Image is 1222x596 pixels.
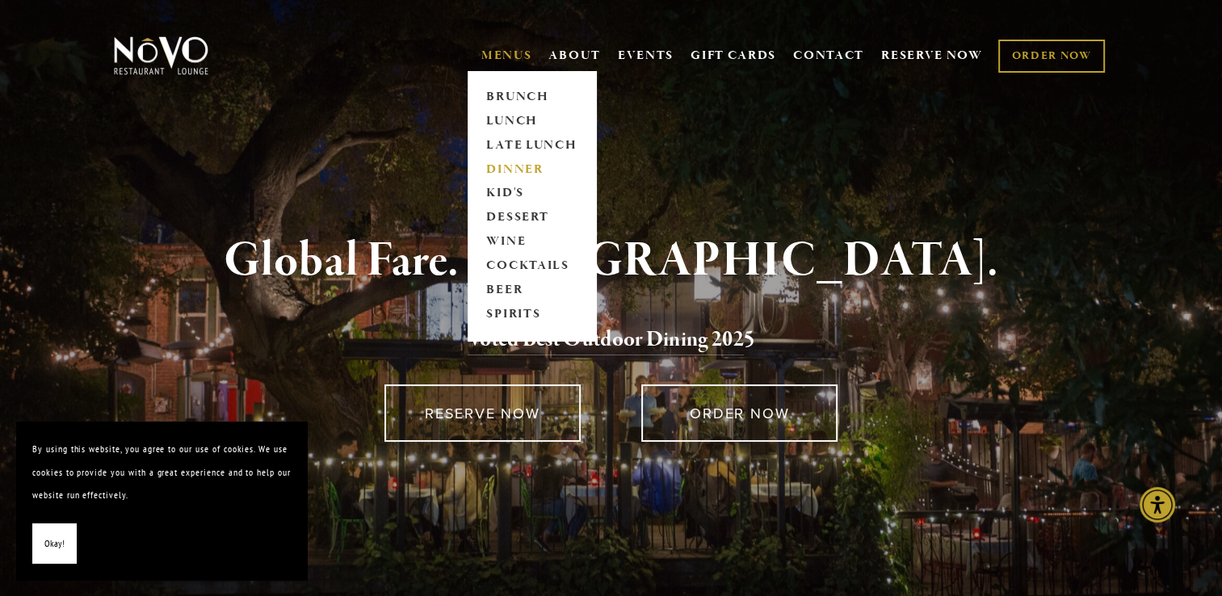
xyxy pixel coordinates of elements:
[481,303,582,327] a: SPIRITS
[481,133,582,157] a: LATE LUNCH
[881,40,983,71] a: RESERVE NOW
[793,40,864,71] a: CONTACT
[1140,487,1175,523] div: Accessibility Menu
[481,182,582,206] a: KID'S
[468,325,744,356] a: Voted Best Outdoor Dining 202
[998,40,1104,73] a: ORDER NOW
[384,384,581,442] a: RESERVE NOW
[641,384,838,442] a: ORDER NOW
[618,48,674,64] a: EVENTS
[16,422,307,580] section: Cookie banner
[111,36,212,76] img: Novo Restaurant &amp; Lounge
[32,438,291,507] p: By using this website, you agree to our use of cookies. We use cookies to provide you with a grea...
[141,323,1082,357] h2: 5
[32,523,77,565] button: Okay!
[481,206,582,230] a: DESSERT
[691,40,776,71] a: GIFT CARDS
[548,48,601,64] a: ABOUT
[481,230,582,254] a: WINE
[481,254,582,279] a: COCKTAILS
[481,48,532,64] a: MENUS
[481,157,582,182] a: DINNER
[44,532,65,556] span: Okay!
[481,279,582,303] a: BEER
[224,230,998,292] strong: Global Fare. [GEOGRAPHIC_DATA].
[481,109,582,133] a: LUNCH
[481,85,582,109] a: BRUNCH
